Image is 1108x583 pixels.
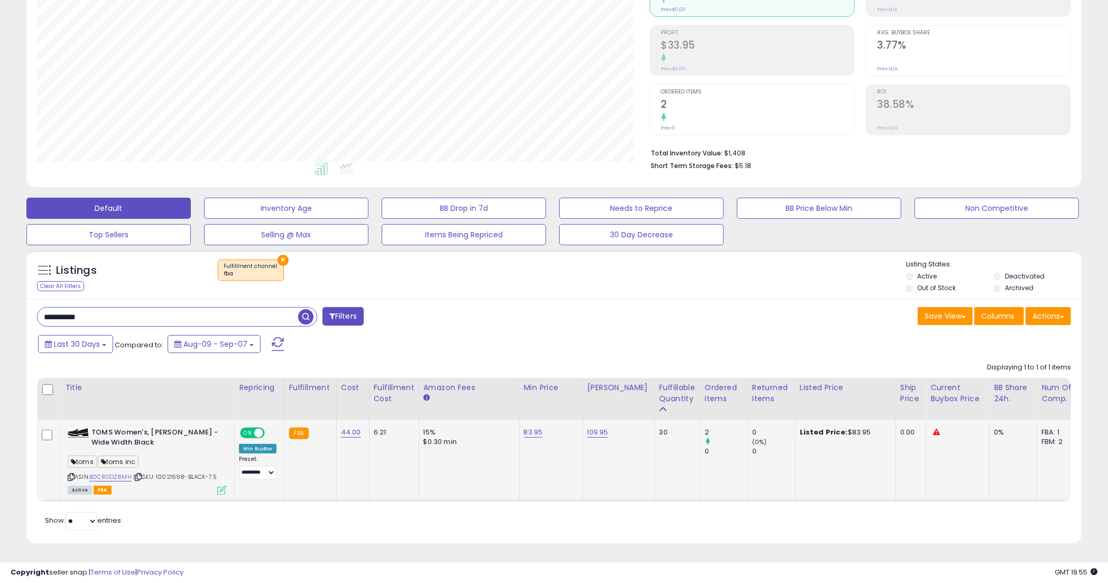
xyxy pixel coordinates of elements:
[737,198,901,219] button: BB Price Below Min
[11,567,49,577] strong: Copyright
[289,382,332,393] div: Fulfillment
[224,262,278,278] span: Fulfillment channel :
[65,382,230,393] div: Title
[752,447,795,456] div: 0
[68,428,89,437] img: 31NiZG5Wh7L._SL40_.jpg
[987,363,1071,373] div: Displaying 1 to 1 of 1 items
[204,224,368,245] button: Selling @ Max
[263,429,280,438] span: OFF
[735,161,752,171] span: $5.18
[239,444,276,454] div: Win BuyBox
[1005,283,1033,292] label: Archived
[800,428,888,437] div: $83.95
[877,30,1070,36] span: Avg. Buybox Share
[877,98,1070,113] h2: 38.58%
[705,428,747,437] div: 2
[906,260,1082,270] p: Listing States:
[341,427,361,438] a: 44.00
[752,382,791,404] div: Returned Items
[559,224,724,245] button: 30 Day Decrease
[661,30,855,36] span: Profit
[374,428,411,437] div: 6.21
[661,125,676,131] small: Prev: 0
[752,428,795,437] div: 0
[705,447,747,456] div: 0
[98,456,138,468] span: toms inc
[661,98,855,113] h2: 2
[137,567,183,577] a: Privacy Policy
[917,272,937,281] label: Active
[68,456,97,468] span: toms
[877,6,898,13] small: Prev: N/A
[168,335,261,353] button: Aug-09 - Sep-07
[651,146,1064,159] li: $1,408
[204,198,368,219] button: Inventory Age
[1041,428,1076,437] div: FBA: 1
[239,382,280,393] div: Repricing
[38,335,113,353] button: Last 30 Days
[289,428,309,439] small: FBA
[918,307,973,325] button: Save View
[659,428,692,437] div: 30
[930,382,985,404] div: Current Buybox Price
[900,382,921,404] div: Ship Price
[661,6,686,13] small: Prev: $0.00
[915,198,1079,219] button: Non Competitive
[241,429,254,438] span: ON
[524,382,578,393] div: Min Price
[1041,382,1080,404] div: Num of Comp.
[322,307,364,326] button: Filters
[382,224,546,245] button: Items Being Repriced
[877,89,1070,95] span: ROI
[800,382,891,393] div: Listed Price
[423,382,515,393] div: Amazon Fees
[90,567,135,577] a: Terms of Use
[1026,307,1071,325] button: Actions
[423,393,430,403] small: Amazon Fees.
[974,307,1024,325] button: Columns
[382,198,546,219] button: BB Drop in 7d
[752,438,767,446] small: (0%)
[587,382,650,393] div: [PERSON_NAME]
[877,66,898,72] small: Prev: N/A
[800,427,848,437] b: Listed Price:
[877,125,898,131] small: Prev: N/A
[900,428,918,437] div: 0.00
[133,473,217,481] span: | SKU: 10021698-BLACK-7.5
[94,486,112,495] span: FBA
[239,456,276,479] div: Preset:
[661,89,855,95] span: Ordered Items
[89,473,132,482] a: B0CRGDZ8MH
[1005,272,1045,281] label: Deactivated
[224,270,278,277] div: fba
[68,428,226,494] div: ASIN:
[374,382,414,404] div: Fulfillment Cost
[661,39,855,53] h2: $33.95
[587,427,608,438] a: 109.95
[54,339,100,349] span: Last 30 Days
[524,427,543,438] a: 83.95
[705,382,743,404] div: Ordered Items
[994,382,1032,404] div: BB Share 24h.
[651,149,723,158] b: Total Inventory Value:
[45,515,121,525] span: Show: entries
[423,428,511,437] div: 15%
[1055,567,1097,577] span: 2025-10-8 19:55 GMT
[26,198,191,219] button: Default
[423,437,511,447] div: $0.30 min
[917,283,956,292] label: Out of Stock
[183,339,247,349] span: Aug-09 - Sep-07
[877,39,1070,53] h2: 3.77%
[68,486,92,495] span: All listings currently available for purchase on Amazon
[37,281,84,291] div: Clear All Filters
[559,198,724,219] button: Needs to Reprice
[11,568,183,578] div: seller snap | |
[91,428,220,450] b: TOMS Women's, [PERSON_NAME] - Wide Width Black
[1041,437,1076,447] div: FBM: 2
[661,66,686,72] small: Prev: $0.00
[341,382,365,393] div: Cost
[278,255,289,266] button: ×
[981,311,1014,321] span: Columns
[994,428,1029,437] div: 0%
[651,161,734,170] b: Short Term Storage Fees:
